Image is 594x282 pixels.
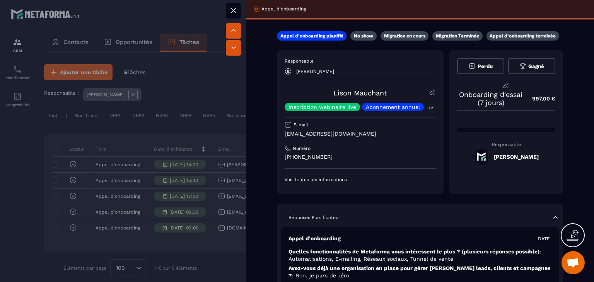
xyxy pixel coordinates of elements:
p: Appel d'onboarding [261,6,306,12]
a: Lison Mauchant [333,89,387,97]
p: Migration Terminée [436,33,479,39]
button: Gagné [508,58,555,74]
p: Réponses Planificateur [288,214,340,221]
div: Ouvrir le chat [562,251,585,274]
p: [EMAIL_ADDRESS][DOMAIN_NAME] [285,130,436,138]
p: [DATE] [536,236,551,242]
p: Numéro [293,145,311,151]
p: Onboarding d'essai (7 jours) [457,90,524,107]
p: Quelles fonctionnalités de Metaforma vous intéressent le plus ? (plusieurs réponses possible) [288,248,551,263]
p: Appel d’onboarding planifié [280,33,343,39]
p: [PHONE_NUMBER] [285,153,436,161]
p: No show [354,33,373,39]
h5: [PERSON_NAME] [494,154,539,160]
p: [PERSON_NAME] [296,69,334,74]
button: Perdu [457,58,504,74]
p: 997,00 € [524,91,555,106]
p: Voir toutes les informations [285,177,436,183]
span: : Non, je pars de zéro [292,272,349,279]
p: Responsable [285,58,436,64]
span: Gagné [528,63,544,69]
p: Responsable [457,142,555,147]
p: Inscription webinaire live [288,104,356,110]
p: Abonnement annuel [366,104,420,110]
p: +2 [426,104,436,112]
p: Appel d’onboarding terminée [490,33,556,39]
p: E-mail [294,122,308,128]
p: Avez-vous déjà une organisation en place pour gérer [PERSON_NAME] leads, clients et campagnes ? [288,265,551,279]
span: Perdu [478,63,493,69]
p: Appel d'onboarding [288,235,341,242]
p: Migration en cours [384,33,425,39]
